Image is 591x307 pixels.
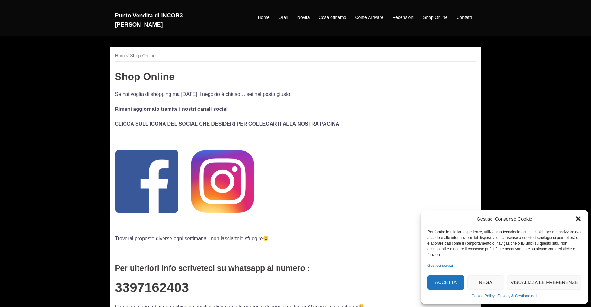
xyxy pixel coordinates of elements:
a: Cookie Policy [472,293,495,299]
button: Accetta [427,275,464,290]
button: Nega [467,275,504,290]
div: Gestisci Consenso Cookie [477,215,532,223]
div: Per fornire le migliori esperienze, utilizziamo tecnologie come i cookie per memorizzare e/o acce... [427,229,581,258]
a: Privacy & Gestione dati [498,293,537,299]
button: Visualizza le preferenze [507,275,581,290]
div: Chiudi la finestra di dialogo [575,216,581,222]
a: Gestisci servizi [427,262,453,269]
